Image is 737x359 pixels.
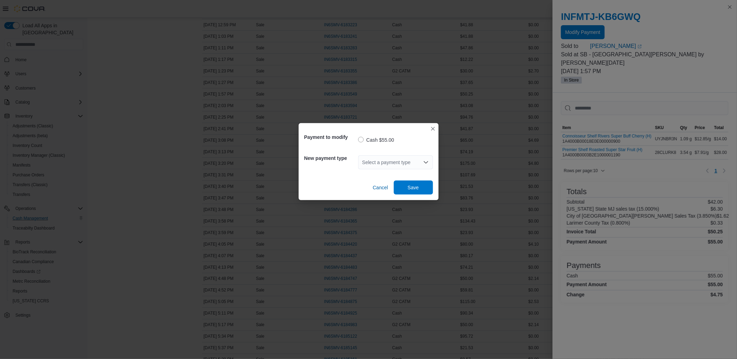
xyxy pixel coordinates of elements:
h5: New payment type [304,151,357,165]
input: Accessible screen reader label [362,158,363,167]
span: Save [408,184,419,191]
button: Open list of options [423,160,429,165]
button: Cancel [370,181,391,195]
button: Closes this modal window [429,125,437,133]
label: Cash $55.00 [358,136,394,144]
h5: Payment to modify [304,130,357,144]
button: Save [394,181,433,195]
span: Cancel [373,184,388,191]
